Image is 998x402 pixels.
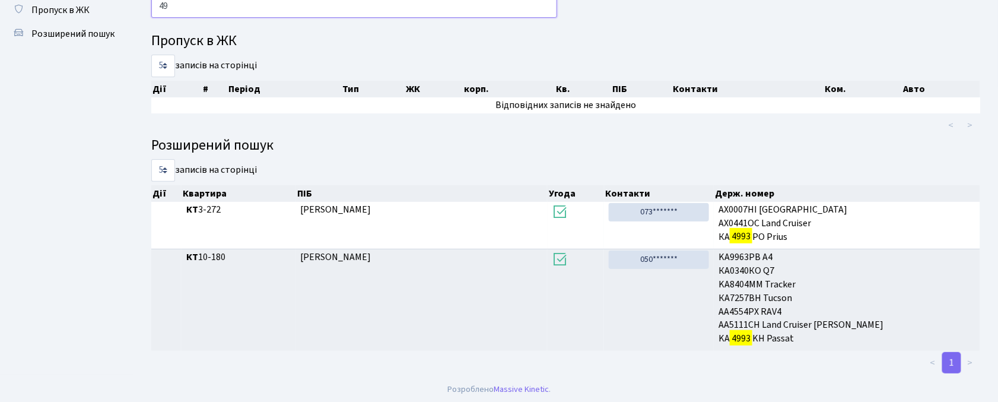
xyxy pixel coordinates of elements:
div: Розроблено . [447,383,551,396]
th: Кв. [555,81,611,97]
span: [PERSON_NAME] [301,203,371,216]
td: Відповідних записів не знайдено [151,97,980,113]
select: записів на сторінці [151,159,175,182]
th: ПІБ [296,185,548,202]
span: АХ0007НІ [GEOGRAPHIC_DATA] AX0441OC Land Cruiser КА РО Prius [719,203,975,244]
span: [PERSON_NAME] [301,251,371,264]
span: 3-272 [186,203,291,217]
a: 1 [942,352,961,373]
span: KA9963PB A4 КА0340КО Q7 KA8404MM Tracker КА7257ВН Tucson АА4554РХ RAV4 AA5111CH Land Cruiser [PER... [719,251,975,346]
a: Розширений пошук [6,22,125,46]
mark: 4993 [730,228,752,245]
th: Авто [902,81,981,97]
th: Ком. [824,81,902,97]
span: Пропуск в ЖК [31,4,90,17]
th: ПІБ [611,81,672,97]
mark: 4993 [730,330,752,347]
h4: Розширений пошук [151,137,980,154]
th: # [202,81,228,97]
th: Контакти [605,185,714,202]
th: корп. [463,81,555,97]
th: Дії [151,81,202,97]
th: Дії [151,185,182,202]
span: Розширений пошук [31,27,115,40]
th: Тип [341,81,405,97]
th: Контакти [672,81,824,97]
select: записів на сторінці [151,55,175,77]
label: записів на сторінці [151,55,257,77]
th: Період [227,81,341,97]
th: ЖК [405,81,462,97]
b: КТ [186,251,198,264]
a: Massive Kinetic [494,383,549,395]
label: записів на сторінці [151,159,257,182]
span: 10-180 [186,251,291,264]
th: Угода [548,185,605,202]
th: Держ. номер [714,185,980,202]
h4: Пропуск в ЖК [151,33,980,50]
b: КТ [186,203,198,216]
th: Квартира [182,185,296,202]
